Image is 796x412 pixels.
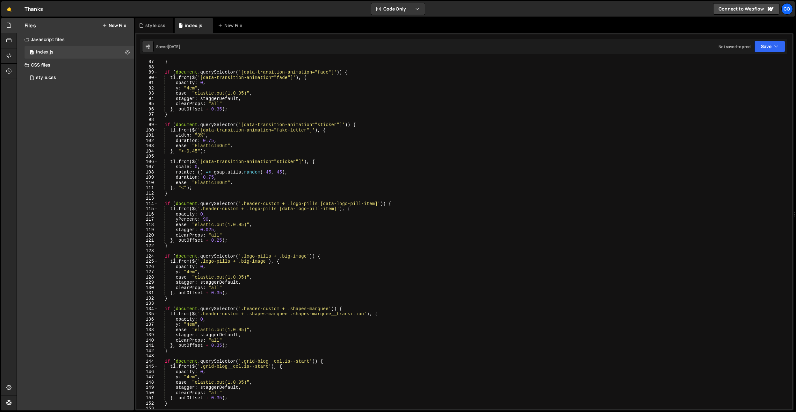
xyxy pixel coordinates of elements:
[136,206,158,212] div: 115
[136,154,158,159] div: 105
[136,196,158,201] div: 113
[136,280,158,285] div: 129
[136,101,158,107] div: 95
[136,217,158,222] div: 117
[136,369,158,375] div: 146
[136,117,158,123] div: 98
[136,201,158,207] div: 114
[136,401,158,406] div: 152
[719,44,750,49] div: Not saved to prod
[136,348,158,354] div: 142
[136,233,158,238] div: 120
[136,222,158,228] div: 118
[25,22,36,29] h2: Files
[136,364,158,369] div: 145
[36,49,54,55] div: index.js
[136,332,158,338] div: 139
[136,122,158,128] div: 99
[136,164,158,170] div: 107
[136,259,158,264] div: 125
[136,327,158,333] div: 138
[136,185,158,191] div: 111
[102,23,126,28] button: New File
[136,128,158,133] div: 100
[136,343,158,348] div: 141
[136,70,158,75] div: 89
[17,33,134,46] div: Javascript files
[145,22,165,29] div: style.css
[17,59,134,71] div: CSS files
[136,296,158,301] div: 132
[371,3,425,15] button: Code Only
[136,306,158,312] div: 134
[136,385,158,390] div: 149
[136,191,158,196] div: 112
[136,175,158,180] div: 109
[136,301,158,306] div: 133
[136,143,158,149] div: 103
[30,50,34,55] span: 0
[781,3,793,15] a: Co
[136,248,158,254] div: 123
[713,3,779,15] a: Connect to Webflow
[136,138,158,144] div: 102
[136,133,158,138] div: 101
[136,212,158,217] div: 116
[136,406,158,411] div: 153
[136,96,158,102] div: 94
[185,22,202,29] div: index.js
[136,243,158,249] div: 122
[136,285,158,291] div: 130
[136,269,158,275] div: 127
[136,238,158,243] div: 121
[25,5,43,13] div: Thanks
[136,91,158,96] div: 93
[136,390,158,396] div: 150
[136,374,158,380] div: 147
[136,107,158,112] div: 96
[136,380,158,385] div: 148
[156,44,180,49] div: Saved
[136,353,158,359] div: 143
[136,254,158,259] div: 124
[136,80,158,86] div: 91
[136,290,158,296] div: 131
[136,75,158,81] div: 90
[136,317,158,322] div: 136
[136,227,158,233] div: 119
[136,395,158,401] div: 151
[218,22,245,29] div: New File
[136,65,158,70] div: 88
[136,264,158,270] div: 126
[25,46,134,59] div: 15852/42216.js
[136,59,158,65] div: 87
[754,41,785,52] button: Save
[136,322,158,327] div: 137
[168,44,180,49] div: [DATE]
[136,275,158,280] div: 128
[136,338,158,343] div: 140
[136,170,158,175] div: 108
[136,180,158,186] div: 110
[36,75,56,81] div: style.css
[136,159,158,165] div: 106
[25,71,134,84] div: 15852/42217.css
[136,112,158,117] div: 97
[136,359,158,364] div: 144
[136,86,158,91] div: 92
[136,311,158,317] div: 135
[1,1,17,17] a: 🤙
[136,149,158,154] div: 104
